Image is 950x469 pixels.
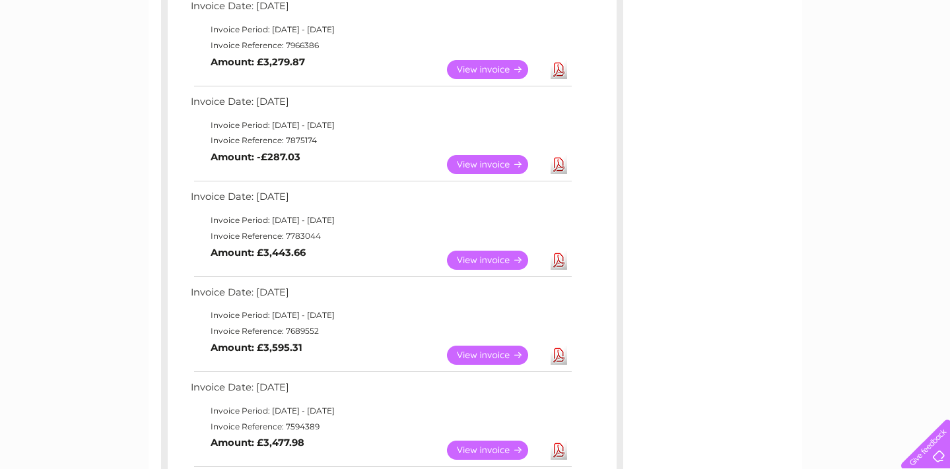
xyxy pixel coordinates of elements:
img: logo.png [33,34,100,75]
td: Invoice Reference: 7966386 [187,38,574,53]
td: Invoice Date: [DATE] [187,284,574,308]
a: Download [551,155,567,174]
div: Clear Business is a trading name of Verastar Limited (registered in [GEOGRAPHIC_DATA] No. 3667643... [164,7,788,64]
a: View [447,251,544,270]
a: View [447,155,544,174]
b: Amount: -£287.03 [211,151,300,163]
b: Amount: £3,443.66 [211,247,306,259]
b: Amount: £3,477.98 [211,437,304,449]
a: Download [551,346,567,365]
td: Invoice Date: [DATE] [187,93,574,117]
td: Invoice Period: [DATE] - [DATE] [187,22,574,38]
a: Telecoms [788,56,827,66]
td: Invoice Period: [DATE] - [DATE] [187,212,574,228]
a: View [447,441,544,460]
a: Water [718,56,743,66]
a: Download [551,251,567,270]
a: 0333 014 3131 [701,7,792,23]
a: Contact [862,56,895,66]
b: Amount: £3,595.31 [211,342,302,354]
td: Invoice Reference: 7875174 [187,133,574,148]
a: Download [551,60,567,79]
td: Invoice Period: [DATE] - [DATE] [187,307,574,323]
td: Invoice Reference: 7783044 [187,228,574,244]
b: Amount: £3,279.87 [211,56,305,68]
a: Download [551,441,567,460]
td: Invoice Period: [DATE] - [DATE] [187,403,574,419]
td: Invoice Reference: 7594389 [187,419,574,435]
a: Blog [835,56,854,66]
a: Log out [906,56,937,66]
td: Invoice Date: [DATE] [187,188,574,212]
a: View [447,346,544,365]
td: Invoice Date: [DATE] [187,379,574,403]
td: Invoice Reference: 7689552 [187,323,574,339]
a: Energy [751,56,780,66]
a: View [447,60,544,79]
td: Invoice Period: [DATE] - [DATE] [187,117,574,133]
